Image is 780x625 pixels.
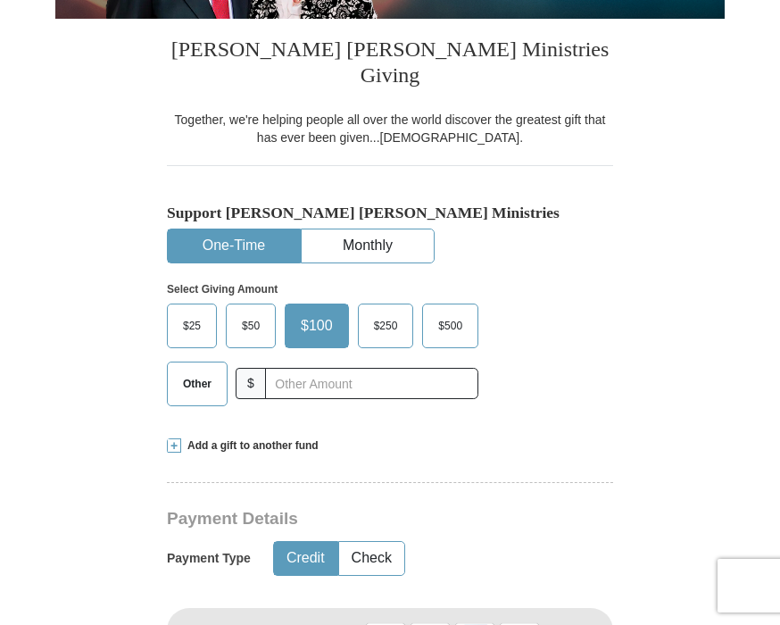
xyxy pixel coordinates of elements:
[168,229,300,262] button: One-Time
[167,509,622,529] h3: Payment Details
[236,368,266,399] span: $
[302,229,434,262] button: Monthly
[181,438,319,454] span: Add a gift to another fund
[292,312,342,339] span: $100
[174,371,220,397] span: Other
[167,204,613,222] h5: Support [PERSON_NAME] [PERSON_NAME] Ministries
[174,312,210,339] span: $25
[167,283,278,296] strong: Select Giving Amount
[274,542,337,575] button: Credit
[429,312,471,339] span: $500
[167,19,613,111] h3: [PERSON_NAME] [PERSON_NAME] Ministries Giving
[265,368,478,399] input: Other Amount
[167,551,251,566] h5: Payment Type
[167,111,613,146] div: Together, we're helping people all over the world discover the greatest gift that has ever been g...
[233,312,269,339] span: $50
[365,312,407,339] span: $250
[339,542,404,575] button: Check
